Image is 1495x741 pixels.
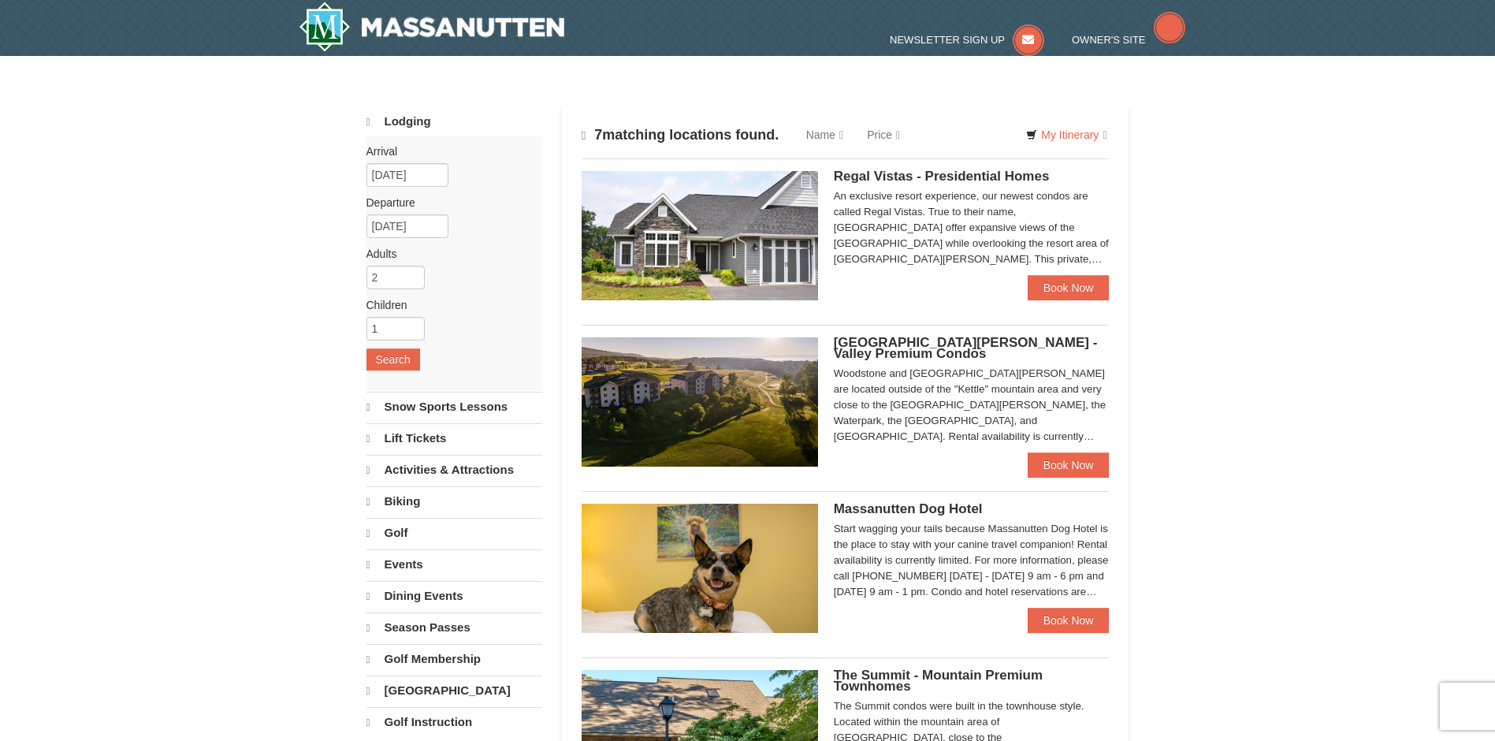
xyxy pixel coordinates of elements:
a: Season Passes [366,613,542,642]
img: 19218991-1-902409a9.jpg [582,171,818,300]
span: [GEOGRAPHIC_DATA][PERSON_NAME] - Valley Premium Condos [834,335,1098,361]
img: 19219041-4-ec11c166.jpg [582,337,818,467]
a: Golf [366,518,542,548]
label: Adults [366,246,530,262]
a: Massanutten Resort [299,2,565,52]
label: Arrival [366,143,530,159]
div: An exclusive resort experience, our newest condos are called Regal Vistas. True to their name, [G... [834,188,1110,267]
img: 27428181-5-81c892a3.jpg [582,504,818,633]
a: Book Now [1028,275,1110,300]
a: Snow Sports Lessons [366,392,542,422]
h4: matching locations found. [582,127,779,143]
button: Search [366,348,420,370]
a: Newsletter Sign Up [890,34,1044,46]
a: [GEOGRAPHIC_DATA] [366,676,542,706]
a: Lift Tickets [366,423,542,453]
div: Start wagging your tails because Massanutten Dog Hotel is the place to stay with your canine trav... [834,521,1110,600]
label: Children [366,297,530,313]
img: Massanutten Resort Logo [299,2,565,52]
span: Newsletter Sign Up [890,34,1005,46]
a: Name [794,119,855,151]
a: Lodging [366,107,542,136]
a: Price [855,119,912,151]
a: Golf Membership [366,644,542,674]
a: Activities & Attractions [366,455,542,485]
label: Departure [366,195,530,210]
a: Owner's Site [1072,34,1185,46]
div: Woodstone and [GEOGRAPHIC_DATA][PERSON_NAME] are located outside of the "Kettle" mountain area an... [834,366,1110,445]
span: 7 [594,127,602,143]
a: Dining Events [366,581,542,611]
a: Biking [366,486,542,516]
span: Regal Vistas - Presidential Homes [834,169,1050,184]
span: Massanutten Dog Hotel [834,501,983,516]
a: Book Now [1028,608,1110,633]
a: My Itinerary [1016,123,1117,147]
span: The Summit - Mountain Premium Townhomes [834,668,1043,694]
a: Book Now [1028,452,1110,478]
a: Golf Instruction [366,707,542,737]
a: Events [366,549,542,579]
span: Owner's Site [1072,34,1146,46]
